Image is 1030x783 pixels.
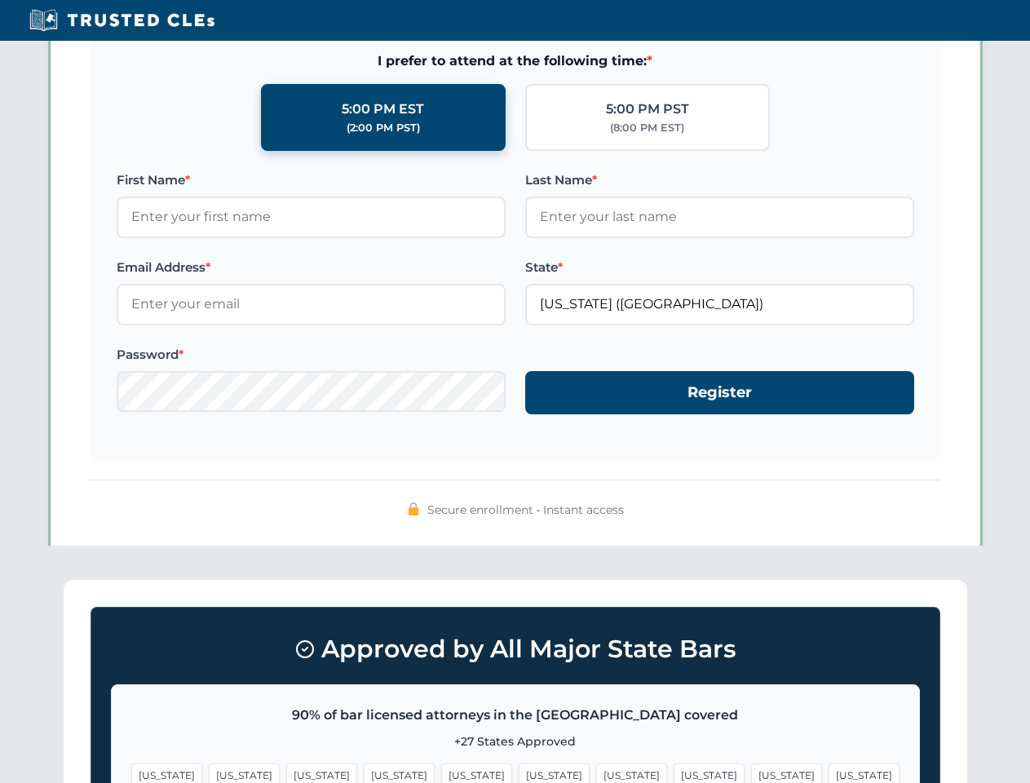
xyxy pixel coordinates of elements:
[342,99,424,120] div: 5:00 PM EST
[610,120,684,136] div: (8:00 PM EST)
[131,732,900,750] p: +27 States Approved
[117,51,914,72] span: I prefer to attend at the following time:
[117,170,506,190] label: First Name
[606,99,689,120] div: 5:00 PM PST
[131,705,900,726] p: 90% of bar licensed attorneys in the [GEOGRAPHIC_DATA] covered
[525,258,914,277] label: State
[427,501,624,519] span: Secure enrollment • Instant access
[525,371,914,414] button: Register
[111,627,920,671] h3: Approved by All Major State Bars
[407,502,420,515] img: 🔒
[525,197,914,237] input: Enter your last name
[117,345,506,365] label: Password
[347,120,420,136] div: (2:00 PM PST)
[24,8,219,33] img: Trusted CLEs
[525,170,914,190] label: Last Name
[117,258,506,277] label: Email Address
[117,284,506,325] input: Enter your email
[117,197,506,237] input: Enter your first name
[525,284,914,325] input: Florida (FL)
